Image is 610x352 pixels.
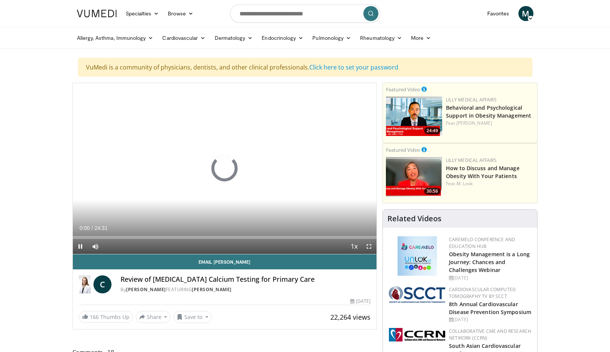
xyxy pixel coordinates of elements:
[346,239,361,254] button: Playback Rate
[90,313,99,320] span: 166
[398,236,437,276] img: 45df64a9-a6de-482c-8a90-ada250f7980c.png.150x105_q85_autocrop_double_scale_upscale_version-0.2.jpg
[446,180,534,187] div: Feat.
[449,316,531,323] div: [DATE]
[163,6,198,21] a: Browse
[456,180,473,187] a: M. Look
[424,127,440,134] span: 24:49
[136,311,171,323] button: Share
[424,188,440,195] span: 30:56
[120,286,371,293] div: By FEATURING
[92,225,93,231] span: /
[449,275,531,281] div: [DATE]
[73,236,377,239] div: Progress Bar
[386,97,442,136] a: 24:49
[449,236,515,249] a: CaReMeLO Conference and Education Hub
[121,6,164,21] a: Specialties
[386,157,442,196] a: 30:56
[386,86,420,93] small: Featured Video
[79,311,133,323] a: 166 Thumbs Up
[93,275,111,293] a: C
[456,120,492,126] a: [PERSON_NAME]
[449,251,530,273] a: Obesity Management is a Long Journey: Chances and Challenges Webinar
[386,97,442,136] img: ba3304f6-7838-4e41-9c0f-2e31ebde6754.png.150x105_q85_crop-smart_upscale.png
[386,157,442,196] img: c98a6a29-1ea0-4bd5-8cf5-4d1e188984a7.png.150x105_q85_crop-smart_upscale.png
[387,214,441,223] h4: Related Videos
[446,165,520,180] a: How to Discuss and Manage Obesity With Your Patients
[126,286,166,293] a: [PERSON_NAME]
[449,301,531,316] a: 8th Annual Cardiovascular Disease Prevention Symposium
[73,254,377,269] a: Email [PERSON_NAME]
[446,157,497,163] a: Lilly Medical Affairs
[80,225,90,231] span: 0:00
[518,6,533,21] a: M
[78,58,532,77] div: VuMedi is a community of physicians, dentists, and other clinical professionals.
[355,30,407,45] a: Rheumatology
[120,275,371,284] h4: Review of [MEDICAL_DATA] Calcium Testing for Primary Care
[389,328,445,341] img: a04ee3ba-8487-4636-b0fb-5e8d268f3737.png.150x105_q85_autocrop_double_scale_upscale_version-0.2.png
[308,30,355,45] a: Pulmonology
[386,147,420,153] small: Featured Video
[173,311,212,323] button: Save to
[309,63,398,71] a: Click here to set your password
[330,313,371,322] span: 22,264 views
[449,328,531,341] a: Collaborative CME and Research Network (CCRN)
[94,225,107,231] span: 24:31
[446,120,534,127] div: Feat.
[72,30,158,45] a: Allergy, Asthma, Immunology
[361,239,377,254] button: Fullscreen
[192,286,232,293] a: [PERSON_NAME]
[73,83,377,254] video-js: Video Player
[483,6,514,21] a: Favorites
[230,5,380,23] input: Search topics, interventions
[446,104,531,119] a: Behavioral and Psychological Support in Obesity Management
[73,239,88,254] button: Pause
[79,275,91,293] img: Dr. Catherine P. Benziger
[407,30,435,45] a: More
[350,298,371,305] div: [DATE]
[210,30,258,45] a: Dermatology
[389,286,445,303] img: 51a70120-4f25-49cc-93a4-67582377e75f.png.150x105_q85_autocrop_double_scale_upscale_version-0.2.png
[449,286,516,299] a: Cardiovascular Computed Tomography TV by SCCT
[88,239,103,254] button: Mute
[77,10,117,17] img: VuMedi Logo
[446,97,497,103] a: Lilly Medical Affairs
[257,30,308,45] a: Endocrinology
[158,30,210,45] a: Cardiovascular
